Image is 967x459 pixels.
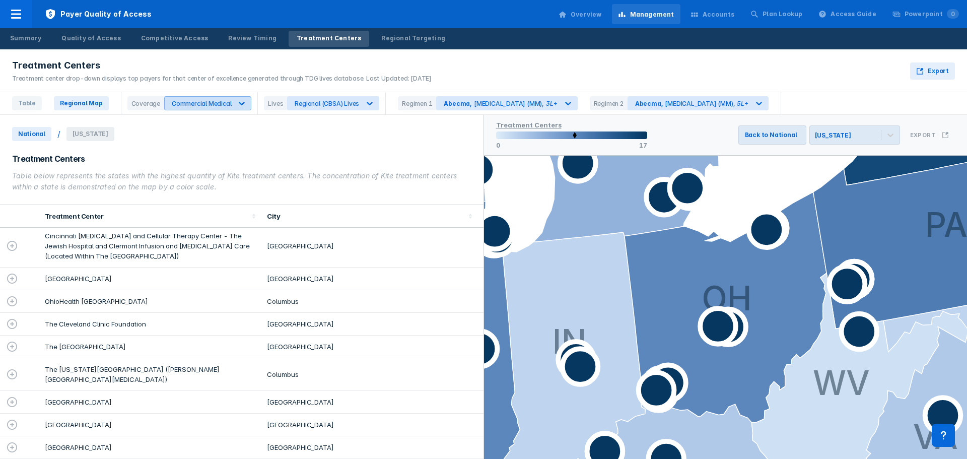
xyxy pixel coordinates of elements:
span: 0 [947,9,959,19]
span: Export [928,67,949,76]
td: [GEOGRAPHIC_DATA] [261,313,483,336]
div: Treatment Centers [12,153,471,164]
td: [GEOGRAPHIC_DATA] [39,391,261,414]
div: Accounts [703,10,735,19]
a: Competitive Access [133,31,217,47]
button: Export [910,62,955,80]
div: Quality of Access [61,34,120,43]
td: [GEOGRAPHIC_DATA] [261,414,483,436]
div: Plan Lookup [763,10,802,19]
span: [US_STATE] [66,127,114,141]
span: National [12,127,51,141]
div: Summary [10,34,41,43]
div: Overview [571,10,602,19]
td: The Cleveland Clinic Foundation [39,313,261,336]
td: The [GEOGRAPHIC_DATA] [39,336,261,358]
td: [GEOGRAPHIC_DATA] [261,225,483,268]
div: City [267,212,465,220]
div: Access Guide [831,10,876,19]
button: Export [904,125,955,145]
td: [GEOGRAPHIC_DATA] [261,268,483,290]
td: [GEOGRAPHIC_DATA] [261,391,483,414]
td: [GEOGRAPHIC_DATA] [39,436,261,459]
a: Management [612,4,680,24]
div: Treatment Center [45,212,249,220]
td: Columbus [261,290,483,313]
div: Coverage [127,96,164,110]
span: Treatment Centers [496,121,562,129]
div: Regimen 1 [398,96,436,110]
div: Management [630,10,674,19]
a: Accounts [684,4,741,24]
div: Regional Targeting [381,34,445,43]
span: Back to National [745,130,797,140]
td: [GEOGRAPHIC_DATA] [261,336,483,358]
td: The [US_STATE][GEOGRAPHIC_DATA] ([PERSON_NAME][GEOGRAPHIC_DATA][MEDICAL_DATA]) [39,358,261,391]
div: Treatment center drop-down displays top payers for that center of excellence generated through TD... [12,74,432,83]
button: Back to National [738,125,806,145]
td: [GEOGRAPHIC_DATA] [39,268,261,290]
td: Columbus [261,358,483,391]
td: OhioHealth [GEOGRAPHIC_DATA] [39,290,261,313]
div: Treatment Centers [297,34,361,43]
div: Review Timing [228,34,277,43]
div: Lives [264,96,287,110]
div: / [57,129,60,139]
div: 5L+ [737,100,748,107]
div: Competitive Access [141,34,209,43]
a: Quality of Access [53,31,128,47]
div: [US_STATE] [815,132,851,139]
a: Overview [552,4,608,24]
a: Regional Targeting [373,31,453,47]
span: Treatment Centers [12,59,100,72]
div: [MEDICAL_DATA] (MM) , [635,100,748,107]
div: Table below represents the states with the highest quantity of Kite treatment centers. The concen... [12,170,471,192]
p: 17 [639,142,647,149]
div: Powerpoint [905,10,959,19]
h3: Export [910,132,936,139]
a: Treatment Centers [289,31,369,47]
div: Commercial Medical [172,100,231,107]
td: Cincinnati [MEDICAL_DATA] and Cellular Therapy Center - The Jewish Hospital and Clermont Infusion... [39,225,261,268]
td: [GEOGRAPHIC_DATA] [261,436,483,459]
div: Contact Support [932,424,955,447]
span: Regional Map [54,96,109,110]
td: [GEOGRAPHIC_DATA] [39,414,261,436]
p: 0 [496,142,500,149]
a: Summary [2,31,49,47]
div: [MEDICAL_DATA] (MM) , [444,100,557,107]
div: Abecma , [444,100,471,107]
div: Regimen 2 [590,96,628,110]
span: Table [12,96,42,110]
a: Review Timing [220,31,285,47]
div: Regional (CBSA) Lives [295,100,359,107]
div: Abecma , [635,100,663,107]
div: 3L+ [546,100,557,107]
